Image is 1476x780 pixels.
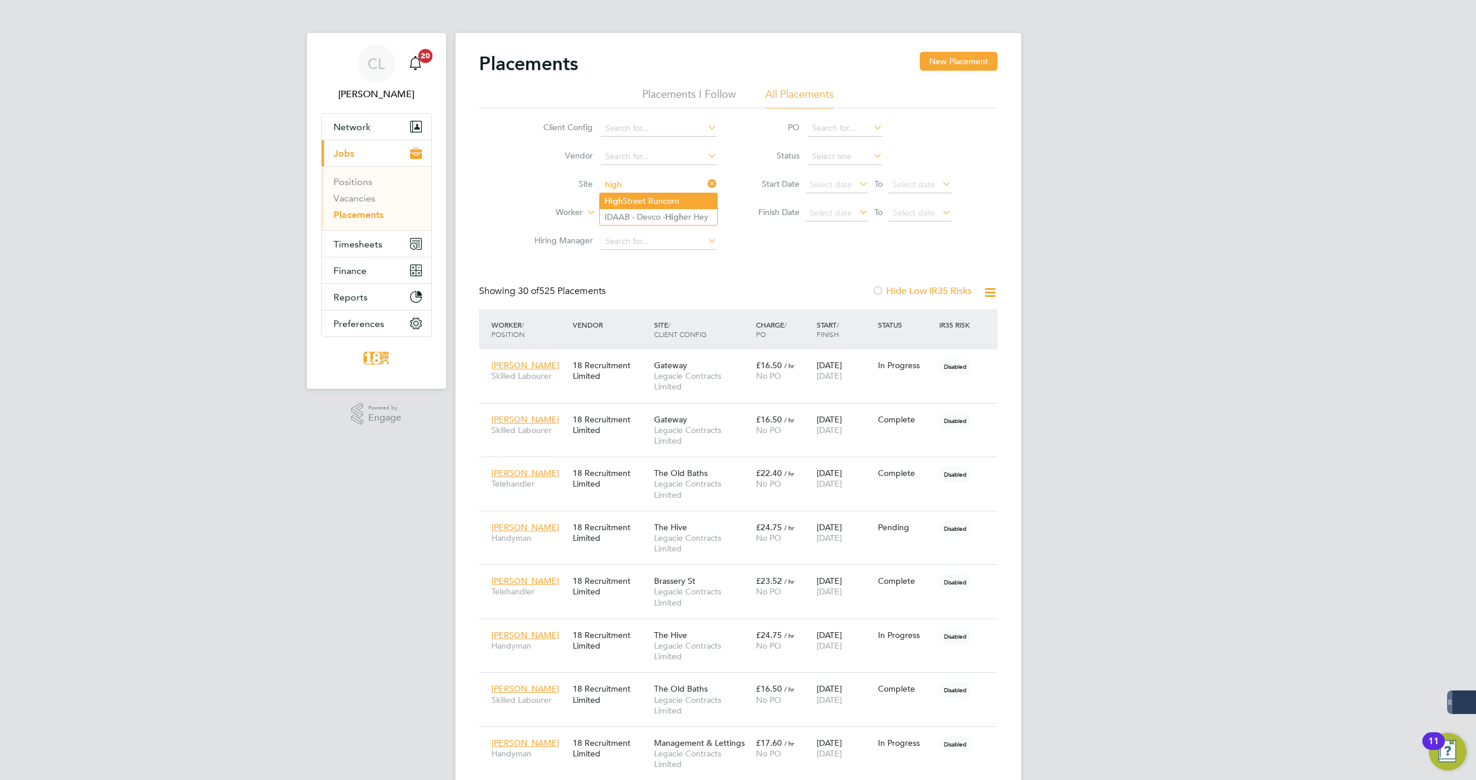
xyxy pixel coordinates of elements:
[491,371,567,381] span: Skilled Labourer
[814,516,875,549] div: [DATE]
[605,196,623,206] b: High
[878,414,933,425] div: Complete
[654,360,687,371] span: Gateway
[756,522,782,533] span: £24.75
[654,630,687,640] span: The Hive
[488,731,998,741] a: [PERSON_NAME]Handyman18 Recruitment LimitedManagement & LettingsLegacie Contracts Limited£17.60 /...
[1428,741,1439,756] div: 11
[920,52,998,71] button: New Placement
[756,360,782,371] span: £16.50
[878,576,933,586] div: Complete
[878,630,933,640] div: In Progress
[654,683,708,694] span: The Old Baths
[600,193,717,209] li: Street Runcorn
[1429,733,1467,771] button: Open Resource Center, 11 new notifications
[601,233,717,250] input: Search for...
[570,354,651,387] div: 18 Recruitment Limited
[784,361,794,370] span: / hr
[756,695,781,705] span: No PO
[368,403,401,413] span: Powered by
[491,640,567,651] span: Handyman
[875,314,936,335] div: Status
[893,207,935,218] span: Select date
[939,467,971,482] span: Disabled
[479,52,578,75] h2: Placements
[570,462,651,495] div: 18 Recruitment Limited
[747,122,800,133] label: PO
[488,353,998,363] a: [PERSON_NAME]Skilled Labourer18 Recruitment LimitedGatewayLegacie Contracts Limited£16.50 / hrNo ...
[333,318,384,329] span: Preferences
[784,469,794,478] span: / hr
[525,122,593,133] label: Client Config
[817,695,842,705] span: [DATE]
[322,166,431,230] div: Jobs
[491,522,559,533] span: [PERSON_NAME]
[333,176,372,187] a: Positions
[753,314,814,345] div: Charge
[525,150,593,161] label: Vendor
[939,413,971,428] span: Disabled
[491,748,567,759] span: Handyman
[756,640,781,651] span: No PO
[871,176,886,191] span: To
[817,371,842,381] span: [DATE]
[491,468,559,478] span: [PERSON_NAME]
[525,179,593,189] label: Site
[817,320,839,339] span: / Finish
[878,738,933,748] div: In Progress
[756,533,781,543] span: No PO
[488,515,998,525] a: [PERSON_NAME]Handyman18 Recruitment LimitedThe HiveLegacie Contracts Limited£24.75 / hrNo PO[DATE...
[570,732,651,765] div: 18 Recruitment Limited
[939,359,971,374] span: Disabled
[491,478,567,489] span: Telehandler
[756,425,781,435] span: No PO
[570,570,651,603] div: 18 Recruitment Limited
[322,310,431,336] button: Preferences
[654,371,750,392] span: Legacie Contracts Limited
[878,683,933,694] div: Complete
[654,414,687,425] span: Gateway
[570,677,651,710] div: 18 Recruitment Limited
[491,695,567,705] span: Skilled Labourer
[322,284,431,310] button: Reports
[601,120,717,137] input: Search for...
[817,586,842,597] span: [DATE]
[570,314,651,335] div: Vendor
[404,45,427,82] a: 20
[939,521,971,536] span: Disabled
[814,624,875,657] div: [DATE]
[814,570,875,603] div: [DATE]
[747,179,800,189] label: Start Date
[570,408,651,441] div: 18 Recruitment Limited
[654,738,745,748] span: Management & Lettings
[333,209,384,220] a: Placements
[810,207,852,218] span: Select date
[939,736,971,752] span: Disabled
[600,209,717,225] li: IDAAB - Devco - er Hey
[322,114,431,140] button: Network
[322,140,431,166] button: Jobs
[351,403,401,425] a: Powered byEngage
[322,257,431,283] button: Finance
[747,150,800,161] label: Status
[814,354,875,387] div: [DATE]
[814,732,875,765] div: [DATE]
[654,522,687,533] span: The Hive
[491,425,567,435] span: Skilled Labourer
[654,576,695,586] span: Brassery St
[810,179,852,190] span: Select date
[756,738,782,748] span: £17.60
[814,314,875,345] div: Start
[784,523,794,532] span: / hr
[525,235,593,246] label: Hiring Manager
[654,478,750,500] span: Legacie Contracts Limited
[893,179,935,190] span: Select date
[756,748,781,759] span: No PO
[601,148,717,165] input: Search for...
[368,56,385,71] span: CL
[488,408,998,418] a: [PERSON_NAME]Skilled Labourer18 Recruitment LimitedGatewayLegacie Contracts Limited£16.50 / hrNo ...
[817,425,842,435] span: [DATE]
[518,285,606,297] span: 525 Placements
[784,415,794,424] span: / hr
[491,630,559,640] span: [PERSON_NAME]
